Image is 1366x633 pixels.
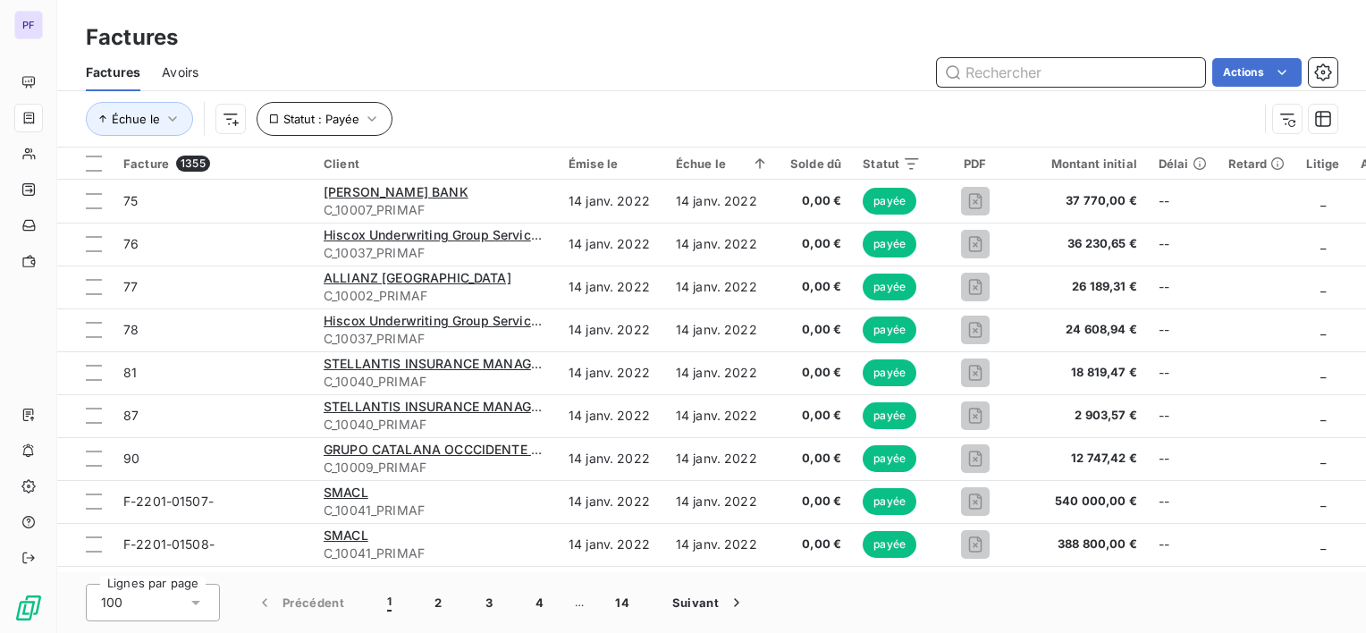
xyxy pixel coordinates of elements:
span: 0,00 € [790,407,841,425]
td: 14 janv. 2022 [558,266,665,308]
span: payée [863,188,916,215]
span: payée [863,445,916,472]
span: payée [863,274,916,300]
td: -- [1148,394,1218,437]
span: C_10002_PRIMAF [324,287,547,305]
span: C_10041_PRIMAF [324,502,547,519]
span: Factures [86,63,140,81]
span: Échue le [112,112,160,126]
span: Statut : Payée [283,112,359,126]
span: GRUPO CATALANA OCCCIDENTE TECNOLOGIA Y SERVICIOS AIE [324,442,722,457]
td: 14 janv. 2022 [665,180,780,223]
span: C_10040_PRIMAF [324,373,547,391]
h3: Factures [86,21,178,54]
span: 76 [123,236,139,251]
span: payée [863,316,916,343]
td: 14 janv. 2022 [558,480,665,523]
td: 14 janv. 2022 [665,351,780,394]
td: -- [1148,308,1218,351]
div: PDF [942,156,1008,171]
span: payée [863,402,916,429]
button: Statut : Payée [257,102,392,136]
img: Logo LeanPay [14,594,43,622]
td: 14 janv. 2022 [665,223,780,266]
button: Suivant [651,584,767,621]
td: 14 janv. 2022 [665,437,780,480]
span: STELLANTIS INSURANCE MANAGER LTD [324,399,574,414]
iframe: Intercom live chat [1305,572,1348,615]
span: F-2201-01508- [123,536,215,552]
span: 540 000,00 € [1030,493,1137,511]
div: Client [324,156,547,171]
span: 388 800,00 € [1030,536,1137,553]
td: -- [1148,180,1218,223]
button: 4 [514,584,565,621]
span: _ [1320,536,1326,552]
span: payée [863,531,916,558]
td: 14 janv. 2022 [665,394,780,437]
span: 0,00 € [790,321,841,339]
span: 0,00 € [790,192,841,210]
span: C_10040_PRIMAF [324,416,547,434]
button: 3 [464,584,514,621]
input: Rechercher [937,58,1205,87]
span: F-2201-01507- [123,494,214,509]
span: 77 [123,279,138,294]
span: … [565,588,594,617]
span: 37 770,00 € [1030,192,1137,210]
td: 14 janv. 2022 [558,351,665,394]
div: Montant initial [1030,156,1137,171]
td: 14 janv. 2022 [665,523,780,566]
span: SMACL [324,485,368,500]
span: Hiscox Underwriting Group Services Ltd [324,227,569,242]
div: Litige [1306,156,1339,171]
span: 87 [123,408,139,423]
span: 0,00 € [790,450,841,468]
span: ALLIANZ [GEOGRAPHIC_DATA] [324,270,511,285]
td: 14 janv. 2022 [558,437,665,480]
span: 78 [123,322,139,337]
td: 14 janv. 2022 [665,566,780,609]
span: 2 903,57 € [1030,407,1137,425]
td: -- [1148,223,1218,266]
div: Statut [863,156,921,171]
span: 18 819,47 € [1030,364,1137,382]
button: 2 [413,584,463,621]
div: Retard [1228,156,1286,171]
span: Avoirs [162,63,198,81]
div: Émise le [569,156,654,171]
div: Délai [1159,156,1207,171]
span: Facture [123,156,169,171]
button: 14 [594,584,651,621]
span: _ [1320,494,1326,509]
span: _ [1320,365,1326,380]
td: 14 janv. 2022 [665,308,780,351]
span: STELLANTIS INSURANCE MANAGER LTD [324,356,574,371]
td: -- [1148,351,1218,394]
span: [PERSON_NAME] BANK [324,184,468,199]
span: 26 189,31 € [1030,278,1137,296]
span: SMACL [324,527,368,543]
span: 0,00 € [790,493,841,511]
span: 1 [387,594,392,612]
span: 1355 [176,156,210,172]
td: 14 janv. 2022 [665,480,780,523]
td: 14 janv. 2022 [558,523,665,566]
span: 0,00 € [790,278,841,296]
td: 14 janv. 2022 [558,223,665,266]
td: -- [1148,523,1218,566]
span: 12 747,42 € [1030,450,1137,468]
span: _ [1320,451,1326,466]
td: -- [1148,480,1218,523]
button: Échue le [86,102,193,136]
button: Précédent [234,584,366,621]
span: 90 [123,451,139,466]
span: 0,00 € [790,364,841,382]
span: ASSURANCE MUTUELLE DES MOTARDS [324,570,569,586]
span: _ [1320,193,1326,208]
span: payée [863,488,916,515]
button: 1 [366,584,413,621]
span: 100 [101,594,122,612]
td: -- [1148,437,1218,480]
td: 14 janv. 2022 [665,266,780,308]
